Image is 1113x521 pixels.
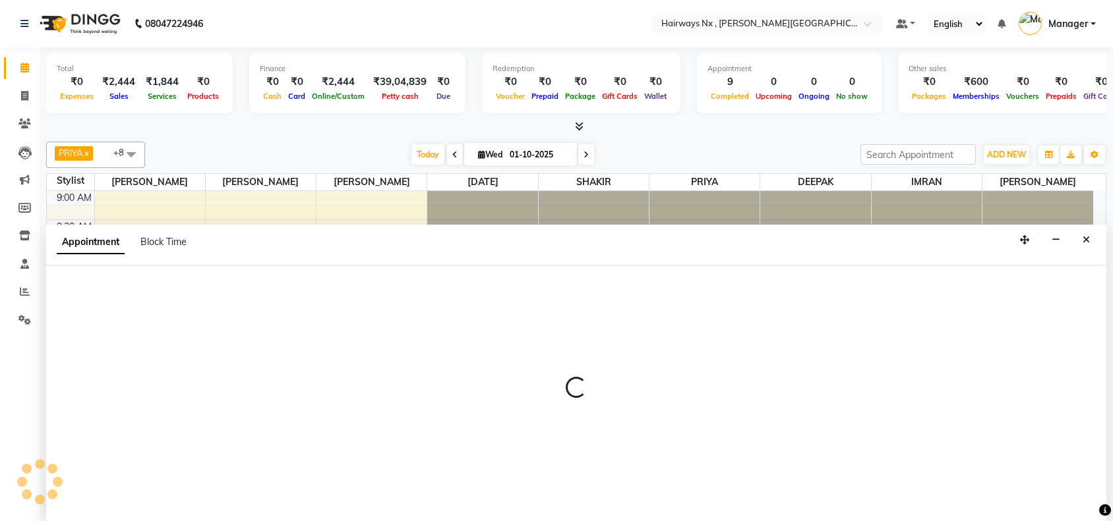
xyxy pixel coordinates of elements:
[833,92,871,101] span: No show
[184,74,222,90] div: ₹0
[984,146,1029,164] button: ADD NEW
[707,63,871,74] div: Appointment
[316,174,427,190] span: [PERSON_NAME]
[140,236,187,248] span: Block Time
[260,63,455,74] div: Finance
[872,174,982,190] span: IMRAN
[1003,92,1042,101] span: Vouchers
[368,74,432,90] div: ₹39,04,839
[982,174,1093,190] span: [PERSON_NAME]
[57,92,97,101] span: Expenses
[528,92,562,101] span: Prepaid
[949,92,1003,101] span: Memberships
[309,74,368,90] div: ₹2,444
[949,74,1003,90] div: ₹600
[562,92,599,101] span: Package
[57,74,97,90] div: ₹0
[539,174,649,190] span: SHAKIR
[1019,12,1042,35] img: Manager
[427,174,537,190] span: [DATE]
[59,148,83,158] span: PRIYA
[860,144,976,165] input: Search Appointment
[411,144,444,165] span: Today
[795,74,833,90] div: 0
[184,92,222,101] span: Products
[1048,17,1088,31] span: Manager
[97,74,140,90] div: ₹2,444
[34,5,124,42] img: logo
[378,92,422,101] span: Petty cash
[833,74,871,90] div: 0
[95,174,205,190] span: [PERSON_NAME]
[707,92,752,101] span: Completed
[987,150,1026,159] span: ADD NEW
[260,92,285,101] span: Cash
[57,63,222,74] div: Total
[54,220,94,234] div: 9:30 AM
[649,174,760,190] span: PRIYA
[285,74,309,90] div: ₹0
[599,92,641,101] span: Gift Cards
[1077,230,1096,250] button: Close
[506,145,572,165] input: 2025-10-01
[433,92,454,101] span: Due
[760,174,870,190] span: DEEPAK
[493,74,528,90] div: ₹0
[144,92,180,101] span: Services
[1042,92,1080,101] span: Prepaids
[599,74,641,90] div: ₹0
[909,92,949,101] span: Packages
[206,174,316,190] span: [PERSON_NAME]
[493,63,670,74] div: Redemption
[752,92,795,101] span: Upcoming
[113,147,134,157] span: +8
[140,74,184,90] div: ₹1,844
[752,74,795,90] div: 0
[285,92,309,101] span: Card
[260,74,285,90] div: ₹0
[475,150,506,159] span: Wed
[1003,74,1042,90] div: ₹0
[795,92,833,101] span: Ongoing
[432,74,455,90] div: ₹0
[54,191,94,205] div: 9:00 AM
[528,74,562,90] div: ₹0
[145,5,203,42] b: 08047224946
[909,74,949,90] div: ₹0
[1042,74,1080,90] div: ₹0
[493,92,528,101] span: Voucher
[707,74,752,90] div: 9
[57,231,125,254] span: Appointment
[47,174,94,188] div: Stylist
[641,74,670,90] div: ₹0
[309,92,368,101] span: Online/Custom
[83,148,89,158] a: x
[106,92,132,101] span: Sales
[641,92,670,101] span: Wallet
[562,74,599,90] div: ₹0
